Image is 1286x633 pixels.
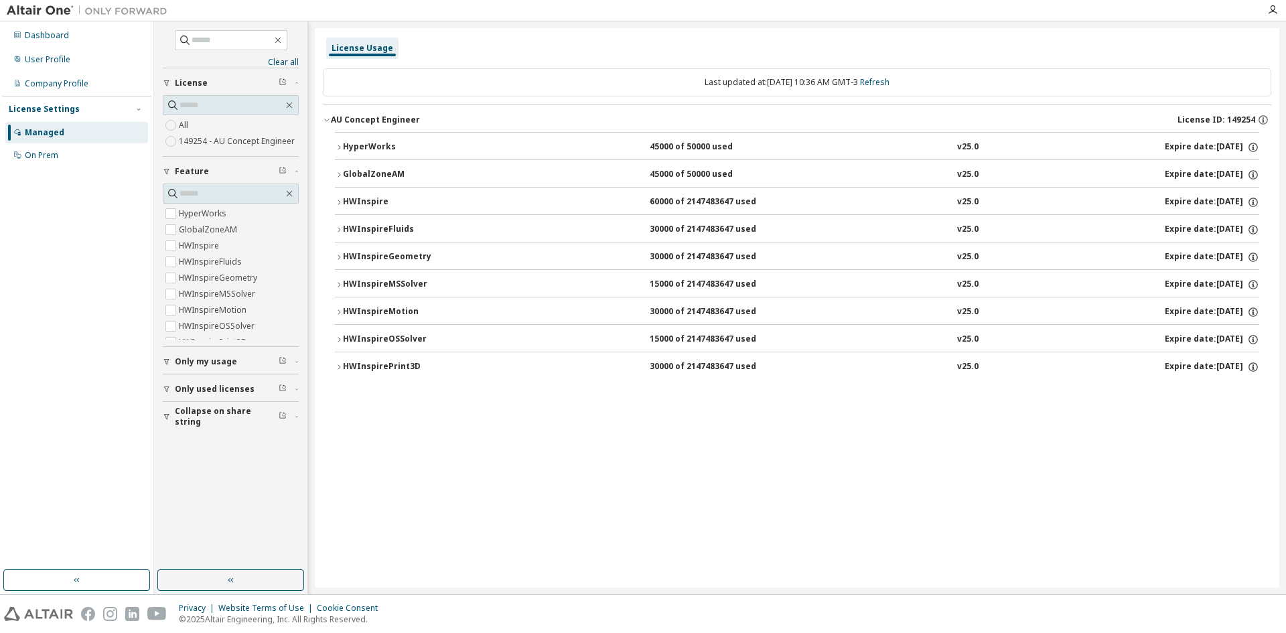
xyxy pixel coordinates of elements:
[175,356,237,367] span: Only my usage
[279,166,287,177] span: Clear filter
[163,402,299,431] button: Collapse on share string
[279,411,287,422] span: Clear filter
[147,607,167,621] img: youtube.svg
[25,78,88,89] div: Company Profile
[175,166,209,177] span: Feature
[179,270,260,286] label: HWInspireGeometry
[1165,169,1259,181] div: Expire date: [DATE]
[279,384,287,395] span: Clear filter
[163,57,299,68] a: Clear all
[179,614,386,625] p: © 2025 Altair Engineering, Inc. All Rights Reserved.
[323,105,1271,135] button: AU Concept EngineerLicense ID: 149254
[957,224,979,236] div: v25.0
[343,169,463,181] div: GlobalZoneAM
[163,157,299,186] button: Feature
[335,352,1259,382] button: HWInspirePrint3D30000 of 2147483647 usedv25.0Expire date:[DATE]
[25,127,64,138] div: Managed
[1177,115,1255,125] span: License ID: 149254
[650,169,770,181] div: 45000 of 50000 used
[957,251,979,263] div: v25.0
[163,374,299,404] button: Only used licenses
[1165,334,1259,346] div: Expire date: [DATE]
[335,133,1259,162] button: HyperWorks45000 of 50000 usedv25.0Expire date:[DATE]
[650,196,770,208] div: 60000 of 2147483647 used
[650,224,770,236] div: 30000 of 2147483647 used
[343,251,463,263] div: HWInspireGeometry
[4,607,73,621] img: altair_logo.svg
[343,279,463,291] div: HWInspireMSSolver
[1165,361,1259,373] div: Expire date: [DATE]
[650,334,770,346] div: 15000 of 2147483647 used
[343,361,463,373] div: HWInspirePrint3D
[179,206,229,222] label: HyperWorks
[317,603,386,614] div: Cookie Consent
[25,30,69,41] div: Dashboard
[343,306,463,318] div: HWInspireMotion
[335,215,1259,244] button: HWInspireFluids30000 of 2147483647 usedv25.0Expire date:[DATE]
[9,104,80,115] div: License Settings
[179,286,258,302] label: HWInspireMSSolver
[179,254,244,270] label: HWInspireFluids
[323,68,1271,96] div: Last updated at: [DATE] 10:36 AM GMT-3
[860,76,889,88] a: Refresh
[163,68,299,98] button: License
[279,78,287,88] span: Clear filter
[25,150,58,161] div: On Prem
[332,43,393,54] div: License Usage
[218,603,317,614] div: Website Terms of Use
[343,224,463,236] div: HWInspireFluids
[957,141,979,153] div: v25.0
[175,406,279,427] span: Collapse on share string
[957,196,979,208] div: v25.0
[335,242,1259,272] button: HWInspireGeometry30000 of 2147483647 usedv25.0Expire date:[DATE]
[179,222,240,238] label: GlobalZoneAM
[650,141,770,153] div: 45000 of 50000 used
[335,188,1259,217] button: HWInspire60000 of 2147483647 usedv25.0Expire date:[DATE]
[650,279,770,291] div: 15000 of 2147483647 used
[957,306,979,318] div: v25.0
[175,78,208,88] span: License
[650,251,770,263] div: 30000 of 2147483647 used
[179,603,218,614] div: Privacy
[125,607,139,621] img: linkedin.svg
[1165,251,1259,263] div: Expire date: [DATE]
[1165,279,1259,291] div: Expire date: [DATE]
[343,141,463,153] div: HyperWorks
[331,115,420,125] div: AU Concept Engineer
[179,302,249,318] label: HWInspireMotion
[103,607,117,621] img: instagram.svg
[179,238,222,254] label: HWInspire
[1165,306,1259,318] div: Expire date: [DATE]
[335,160,1259,190] button: GlobalZoneAM45000 of 50000 usedv25.0Expire date:[DATE]
[957,361,979,373] div: v25.0
[7,4,174,17] img: Altair One
[957,279,979,291] div: v25.0
[179,318,257,334] label: HWInspireOSSolver
[343,334,463,346] div: HWInspireOSSolver
[1165,196,1259,208] div: Expire date: [DATE]
[179,334,250,350] label: HWInspirePrint3D
[1165,224,1259,236] div: Expire date: [DATE]
[279,356,287,367] span: Clear filter
[1165,141,1259,153] div: Expire date: [DATE]
[335,270,1259,299] button: HWInspireMSSolver15000 of 2147483647 usedv25.0Expire date:[DATE]
[335,325,1259,354] button: HWInspireOSSolver15000 of 2147483647 usedv25.0Expire date:[DATE]
[175,384,255,395] span: Only used licenses
[957,169,979,181] div: v25.0
[957,334,979,346] div: v25.0
[179,117,191,133] label: All
[335,297,1259,327] button: HWInspireMotion30000 of 2147483647 usedv25.0Expire date:[DATE]
[25,54,70,65] div: User Profile
[650,306,770,318] div: 30000 of 2147483647 used
[650,361,770,373] div: 30000 of 2147483647 used
[81,607,95,621] img: facebook.svg
[163,347,299,376] button: Only my usage
[343,196,463,208] div: HWInspire
[179,133,297,149] label: 149254 - AU Concept Engineer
